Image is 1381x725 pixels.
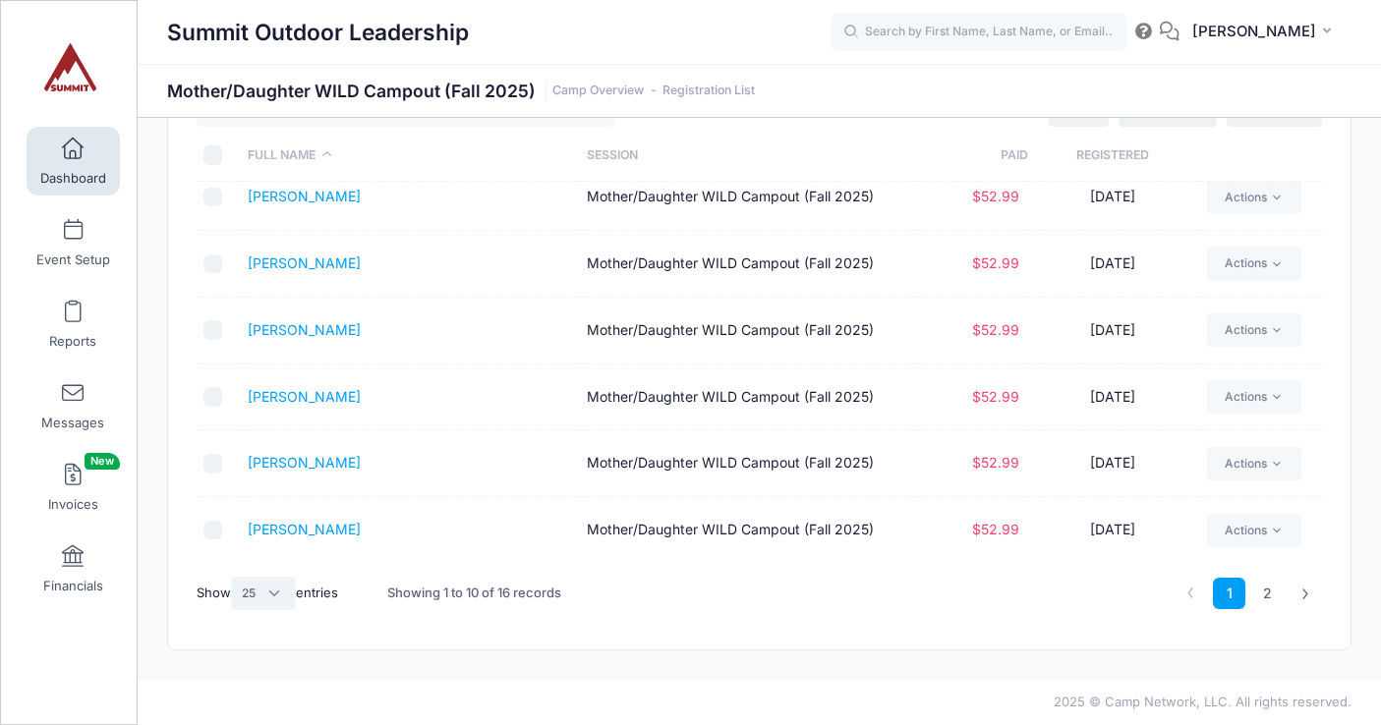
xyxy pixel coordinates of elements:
[577,231,915,298] td: Mother/Daughter WILD Campout (Fall 2025)
[577,298,915,364] td: Mother/Daughter WILD Campout (Fall 2025)
[972,188,1019,204] span: $52.99
[972,321,1019,338] span: $52.99
[1054,694,1352,709] span: 2025 © Camp Network, LLC. All rights reserved.
[1213,578,1245,610] a: 1
[27,127,120,195] a: Dashboard
[577,164,915,231] td: Mother/Daughter WILD Campout (Fall 2025)
[1028,497,1197,563] td: [DATE]
[662,84,755,98] a: Registration List
[49,333,96,350] span: Reports
[552,84,644,98] a: Camp Overview
[1028,430,1197,497] td: [DATE]
[1207,380,1300,414] a: Actions
[40,170,106,187] span: Dashboard
[916,130,1029,182] th: Paid: activate to sort column ascending
[972,454,1019,471] span: $52.99
[577,430,915,497] td: Mother/Daughter WILD Campout (Fall 2025)
[1207,247,1300,280] a: Actions
[1180,10,1352,55] button: [PERSON_NAME]
[972,388,1019,405] span: $52.99
[167,81,755,101] h1: Mother/Daughter WILD Campout (Fall 2025)
[1207,447,1300,480] a: Actions
[1207,514,1300,547] a: Actions
[1028,164,1197,231] td: [DATE]
[577,130,915,182] th: Session: activate to sort column ascending
[387,571,561,616] div: Showing 1 to 10 of 16 records
[1207,313,1300,347] a: Actions
[43,578,103,594] span: Financials
[577,364,915,431] td: Mother/Daughter WILD Campout (Fall 2025)
[167,10,469,55] h1: Summit Outdoor Leadership
[1028,231,1197,298] td: [DATE]
[577,497,915,563] td: Mother/Daughter WILD Campout (Fall 2025)
[1251,578,1284,610] a: 2
[248,254,361,271] a: [PERSON_NAME]
[27,534,120,603] a: Financials
[1207,180,1300,213] a: Actions
[248,388,361,405] a: [PERSON_NAME]
[197,577,338,610] label: Show entries
[248,521,361,537] a: [PERSON_NAME]
[972,521,1019,537] span: $52.99
[1028,130,1197,182] th: Registered: activate to sort column ascending
[1192,21,1316,42] span: [PERSON_NAME]
[41,415,104,431] span: Messages
[27,453,120,522] a: InvoicesNew
[48,496,98,513] span: Invoices
[248,188,361,204] a: [PERSON_NAME]
[1028,298,1197,364] td: [DATE]
[27,290,120,359] a: Reports
[231,577,296,610] select: Showentries
[248,454,361,471] a: [PERSON_NAME]
[248,321,361,338] a: [PERSON_NAME]
[85,453,120,470] span: New
[36,251,110,268] span: Event Setup
[832,13,1126,52] input: Search by First Name, Last Name, or Email...
[1,21,139,114] a: Summit Outdoor Leadership
[1028,364,1197,431] td: [DATE]
[239,130,577,182] th: Full Name: activate to sort column descending
[33,30,107,104] img: Summit Outdoor Leadership
[27,208,120,277] a: Event Setup
[972,254,1019,271] span: $52.99
[27,371,120,440] a: Messages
